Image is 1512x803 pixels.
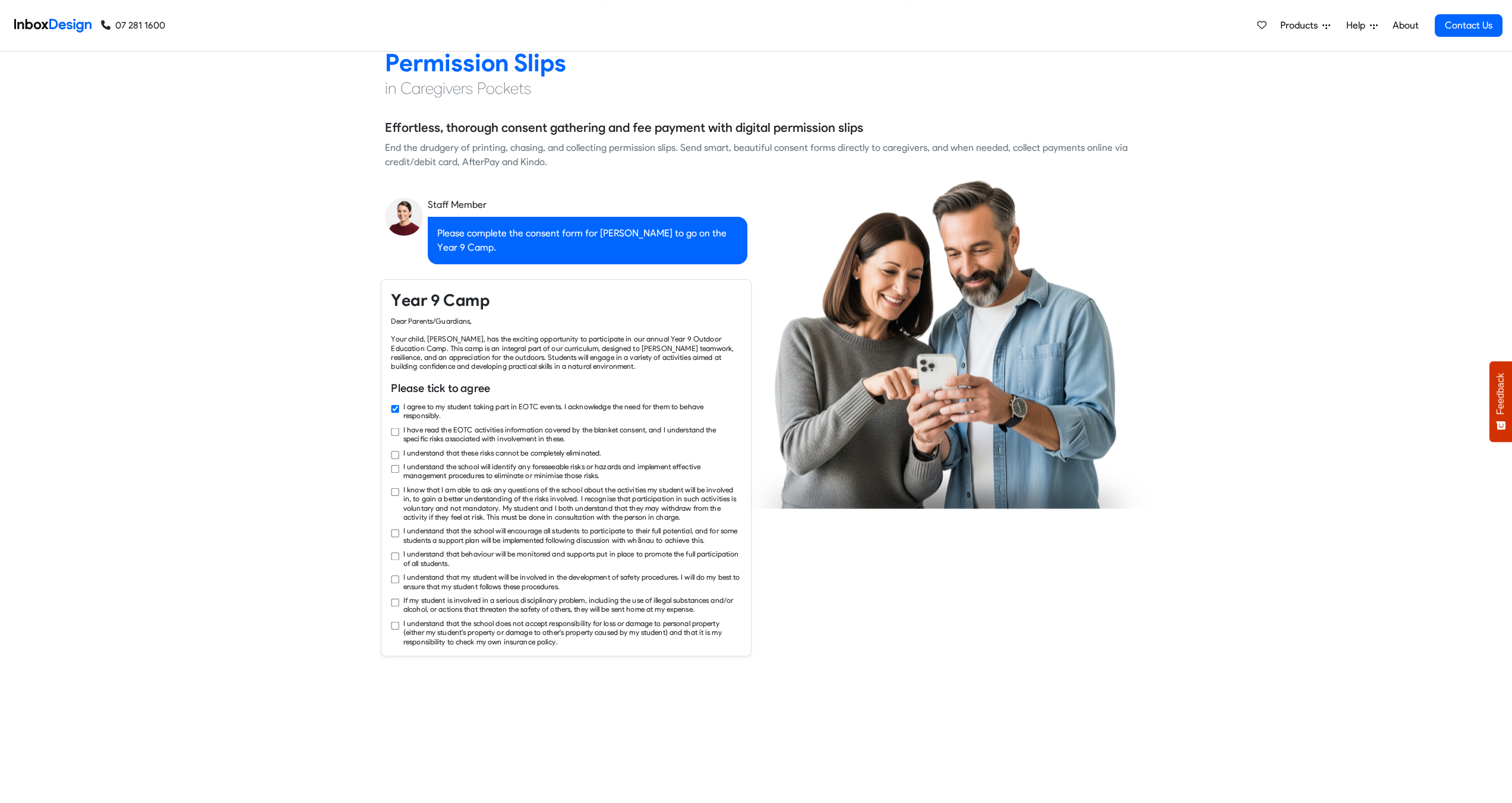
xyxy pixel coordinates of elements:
[403,425,741,443] label: I have read the EOTC activities information covered by the blanket consent, and I understand the ...
[385,198,423,236] img: staff_avatar.png
[1489,361,1512,442] button: Feedback - Show survey
[403,619,741,646] label: I understand that the school does not accept responsibility for loss or damage to personal proper...
[385,141,1128,169] div: End the drudgery of printing, chasing, and collecting permission slips. Send smart, beautiful con...
[403,573,741,591] label: I understand that my student will be involved in the development of safety procedures. I will do ...
[385,48,1128,78] h2: Permission Slips
[1435,14,1502,37] a: Contact Us
[385,119,863,137] h5: Effortless, thorough consent gathering and fee payment with digital permission slips
[1276,14,1335,37] a: Products
[391,381,741,397] h6: Please tick to agree
[101,18,165,33] a: 07 281 1600
[1346,18,1370,33] span: Help
[428,198,747,212] div: Staff Member
[403,526,741,545] label: I understand that the school will encourage all students to participate to their full potential, ...
[1280,18,1322,33] span: Products
[1389,14,1422,37] a: About
[742,179,1150,508] img: parents_using_phone.png
[403,596,741,614] label: If my student is involved in a serious disciplinary problem, including the use of illegal substan...
[385,78,1128,99] h4: in Caregivers Pockets
[1495,373,1506,415] span: Feedback
[403,448,601,457] label: I understand that these risks cannot be completely eliminated.
[391,317,741,371] div: Dear Parents/Guardians, Your child, [PERSON_NAME], has the exciting opportunity to participate in...
[403,549,741,568] label: I understand that behaviour will be monitored and supports put in place to promote the full parti...
[1341,14,1382,37] a: Help
[403,462,741,480] label: I understand the school will identify any foreseeable risks or hazards and implement effective ma...
[403,485,741,521] label: I know that I am able to ask any questions of the school about the activities my student will be ...
[403,402,741,421] label: I agree to my student taking part in EOTC events. I acknowledge the need for them to behave respo...
[391,290,741,312] h4: Year 9 Camp
[428,217,747,264] div: Please complete the consent form for [PERSON_NAME] to go on the Year 9 Camp.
